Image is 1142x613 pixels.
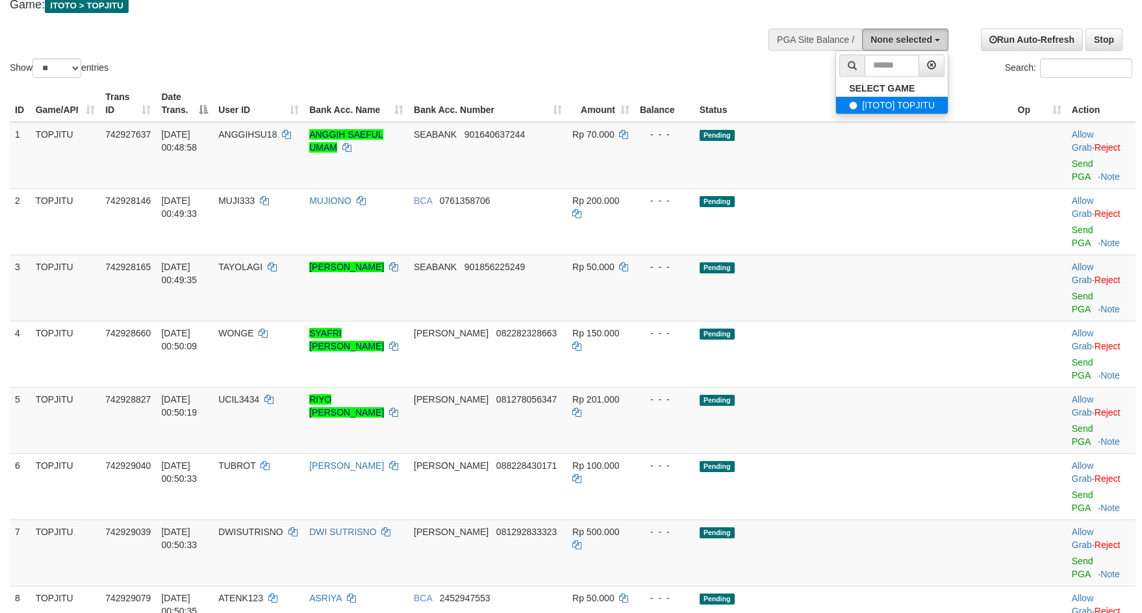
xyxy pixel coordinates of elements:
[981,29,1083,51] a: Run Auto-Refresh
[218,593,263,603] span: ATENK123
[1067,519,1136,586] td: ·
[309,328,384,351] a: SYAFRI [PERSON_NAME]
[572,394,619,405] span: Rp 201.000
[414,129,457,140] span: SEABANK
[414,328,489,338] span: [PERSON_NAME]
[1067,387,1136,453] td: ·
[31,387,101,453] td: TOPJITU
[1072,328,1095,351] span: ·
[1072,460,1095,484] span: ·
[1072,328,1093,351] a: Allow Grab
[218,394,259,405] span: UCIL3434
[1072,527,1093,550] a: Allow Grab
[1040,58,1132,78] input: Search:
[640,327,689,340] div: - - -
[1072,225,1093,248] a: Send PGA
[1095,275,1121,285] a: Reject
[496,460,557,471] span: Copy 088228430171 to clipboard
[1072,262,1093,285] a: Allow Grab
[1095,407,1121,418] a: Reject
[1072,158,1093,182] a: Send PGA
[105,262,151,272] span: 742928165
[1072,262,1095,285] span: ·
[1072,394,1093,418] a: Allow Grab
[31,122,101,189] td: TOPJITU
[849,101,857,110] input: [ITOTO] TOPJITU
[1095,540,1121,550] a: Reject
[1072,357,1093,381] a: Send PGA
[700,329,735,340] span: Pending
[10,188,31,255] td: 2
[700,527,735,538] span: Pending
[218,527,283,537] span: DWISUTRISNO
[105,394,151,405] span: 742928827
[105,527,151,537] span: 742929039
[414,262,457,272] span: SEABANK
[161,129,197,153] span: [DATE] 00:48:58
[1085,29,1123,51] a: Stop
[31,188,101,255] td: TOPJITU
[1072,195,1095,219] span: ·
[1100,436,1120,447] a: Note
[496,328,557,338] span: Copy 082282328663 to clipboard
[1072,527,1095,550] span: ·
[1067,321,1136,387] td: ·
[440,195,490,206] span: Copy 0761358706 to clipboard
[31,321,101,387] td: TOPJITU
[1072,490,1093,513] a: Send PGA
[10,519,31,586] td: 7
[1072,291,1093,314] a: Send PGA
[31,519,101,586] td: TOPJITU
[218,262,262,272] span: TAYOLAGI
[1013,85,1067,122] th: Op: activate to sort column ascending
[10,453,31,519] td: 6
[836,97,948,114] label: [ITOTO] TOPJITU
[161,394,197,418] span: [DATE] 00:50:19
[309,527,376,537] a: DWI SUTRISNO
[414,527,489,537] span: [PERSON_NAME]
[1095,473,1121,484] a: Reject
[105,195,151,206] span: 742928146
[567,85,635,122] th: Amount: activate to sort column ascending
[1072,556,1093,579] a: Send PGA
[572,460,619,471] span: Rp 100.000
[464,129,525,140] span: Copy 901640637244 to clipboard
[309,195,351,206] a: MUJIONO
[572,129,615,140] span: Rp 70.000
[105,328,151,338] span: 742928660
[1067,255,1136,321] td: ·
[496,527,557,537] span: Copy 081292833323 to clipboard
[31,255,101,321] td: TOPJITU
[572,593,615,603] span: Rp 50.000
[1100,304,1120,314] a: Note
[572,262,615,272] span: Rp 50.000
[464,262,525,272] span: Copy 901856225249 to clipboard
[414,460,489,471] span: [PERSON_NAME]
[309,262,384,272] a: [PERSON_NAME]
[700,594,735,605] span: Pending
[10,321,31,387] td: 4
[836,80,948,97] a: SELECT GAME
[1072,195,1093,219] a: Allow Grab
[309,460,384,471] a: [PERSON_NAME]
[849,83,915,94] b: SELECT GAME
[1072,129,1095,153] span: ·
[640,459,689,472] div: - - -
[309,129,383,153] a: ANGGIH SAEFUL UMAM
[409,85,567,122] th: Bank Acc. Number: activate to sort column ascending
[1005,58,1132,78] label: Search:
[309,394,384,418] a: RIYO [PERSON_NAME]
[694,85,1013,122] th: Status
[161,527,197,550] span: [DATE] 00:50:33
[700,196,735,207] span: Pending
[1072,460,1093,484] a: Allow Grab
[640,260,689,273] div: - - -
[105,460,151,471] span: 742929040
[1100,370,1120,381] a: Note
[1095,341,1121,351] a: Reject
[218,129,277,140] span: ANGGIHSU18
[640,525,689,538] div: - - -
[640,194,689,207] div: - - -
[105,593,151,603] span: 742929079
[640,128,689,141] div: - - -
